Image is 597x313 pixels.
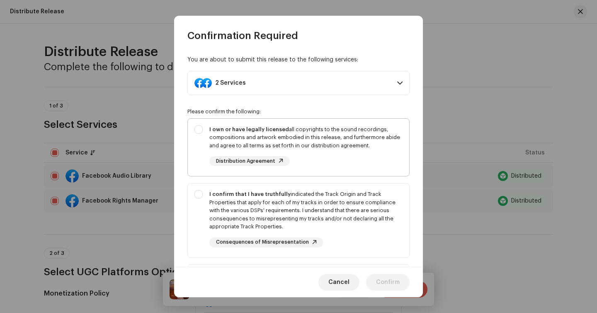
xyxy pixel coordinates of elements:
[187,71,410,95] p-accordion-header: 2 Services
[187,29,298,42] span: Confirmation Required
[187,118,410,177] p-togglebutton: I own or have legally licensedall copyrights to the sound recordings, compositions and artwork em...
[216,240,309,245] span: Consequences of Misrepresentation
[187,56,410,64] div: You are about to submit this release to the following services:
[376,274,400,291] span: Confirm
[209,127,289,132] strong: I own or have legally licensed
[216,159,275,164] span: Distribution Agreement
[209,190,403,231] div: indicated the Track Origin and Track Properties that apply for each of my tracks in order to ensu...
[209,191,291,197] strong: I confirm that I have truthfully
[215,80,246,86] div: 2 Services
[187,183,410,258] p-togglebutton: I confirm that I have truthfullyindicated the Track Origin and Track Properties that apply for ea...
[318,274,359,291] button: Cancel
[209,125,403,150] div: all copyrights to the sound recordings, compositions and artwork embodied in this release, and fu...
[328,274,349,291] span: Cancel
[366,274,410,291] button: Confirm
[187,108,410,115] div: Please confirm the following:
